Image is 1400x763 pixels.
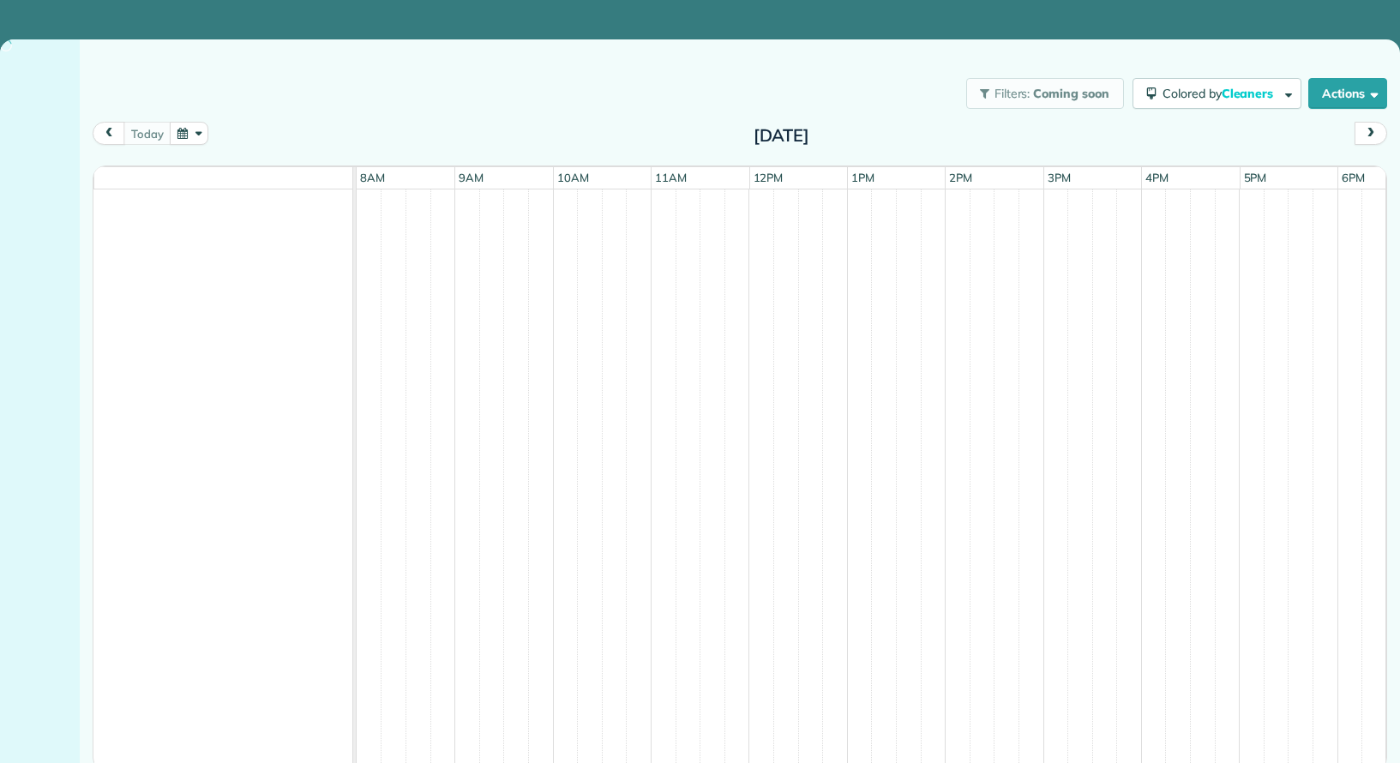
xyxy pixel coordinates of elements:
[1338,171,1368,184] span: 6pm
[1142,171,1172,184] span: 4pm
[1163,86,1279,101] span: Colored by
[554,171,592,184] span: 10am
[93,122,125,145] button: prev
[848,171,878,184] span: 1pm
[1133,78,1301,109] button: Colored byCleaners
[994,86,1030,101] span: Filters:
[946,171,976,184] span: 2pm
[1222,86,1277,101] span: Cleaners
[357,171,388,184] span: 8am
[1308,78,1387,109] button: Actions
[1355,122,1387,145] button: next
[1033,86,1110,101] span: Coming soon
[750,171,787,184] span: 12pm
[674,126,888,145] h2: [DATE]
[123,122,171,145] button: today
[455,171,487,184] span: 9am
[652,171,690,184] span: 11am
[1241,171,1271,184] span: 5pm
[1044,171,1074,184] span: 3pm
